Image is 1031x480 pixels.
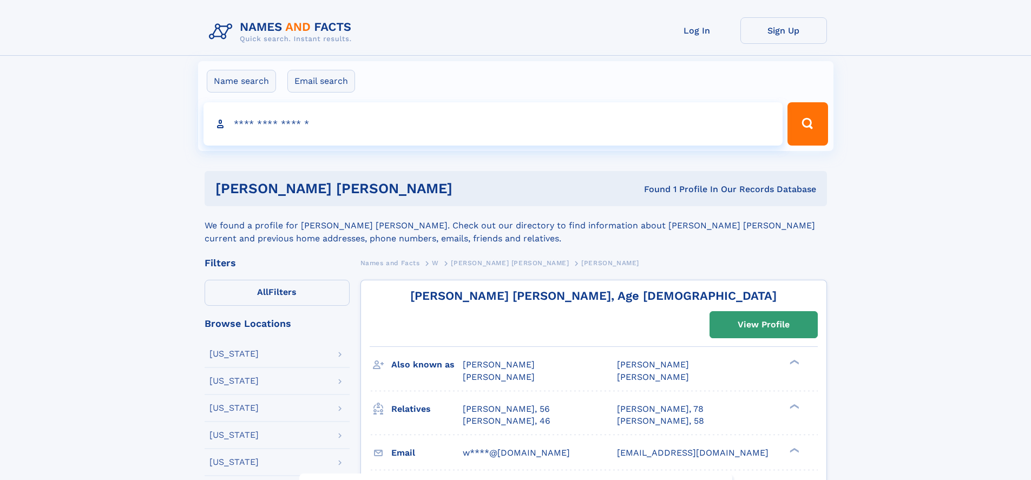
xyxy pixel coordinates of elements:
input: search input [203,102,783,146]
div: ❯ [787,446,800,453]
span: [PERSON_NAME] [617,359,689,370]
h1: [PERSON_NAME] [PERSON_NAME] [215,182,548,195]
span: [EMAIL_ADDRESS][DOMAIN_NAME] [617,448,769,458]
span: W [432,259,439,267]
div: Filters [205,258,350,268]
span: [PERSON_NAME] [463,372,535,382]
a: Names and Facts [360,256,420,269]
a: Sign Up [740,17,827,44]
span: [PERSON_NAME] [PERSON_NAME] [451,259,569,267]
span: [PERSON_NAME] [617,372,689,382]
label: Name search [207,70,276,93]
span: All [257,287,268,297]
label: Filters [205,280,350,306]
h3: Relatives [391,400,463,418]
span: [PERSON_NAME] [581,259,639,267]
a: [PERSON_NAME], 56 [463,403,550,415]
div: ❯ [787,403,800,410]
label: Email search [287,70,355,93]
button: Search Button [787,102,828,146]
a: [PERSON_NAME] [PERSON_NAME], Age [DEMOGRAPHIC_DATA] [410,289,777,303]
div: [US_STATE] [209,458,259,466]
div: ❯ [787,359,800,366]
div: We found a profile for [PERSON_NAME] [PERSON_NAME]. Check out our directory to find information a... [205,206,827,245]
a: View Profile [710,312,817,338]
a: [PERSON_NAME], 46 [463,415,550,427]
a: [PERSON_NAME] [PERSON_NAME] [451,256,569,269]
div: Found 1 Profile In Our Records Database [548,183,816,195]
a: W [432,256,439,269]
div: [US_STATE] [209,431,259,439]
a: [PERSON_NAME], 58 [617,415,704,427]
h3: Also known as [391,356,463,374]
a: [PERSON_NAME], 78 [617,403,704,415]
div: [US_STATE] [209,350,259,358]
div: View Profile [738,312,790,337]
h3: Email [391,444,463,462]
a: Log In [654,17,740,44]
div: Browse Locations [205,319,350,328]
img: Logo Names and Facts [205,17,360,47]
span: [PERSON_NAME] [463,359,535,370]
div: [US_STATE] [209,404,259,412]
div: [US_STATE] [209,377,259,385]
